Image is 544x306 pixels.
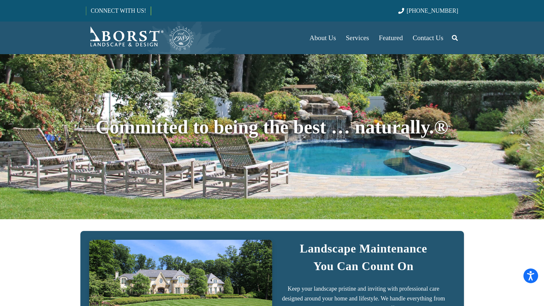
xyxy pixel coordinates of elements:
a: Services [341,22,374,54]
a: Search [448,30,461,46]
span: Services [346,34,369,42]
a: Contact Us [408,22,448,54]
span: About Us [309,34,336,42]
strong: You Can Count On [313,260,414,273]
span: Committed to being the best … naturally.® [96,116,448,138]
span: [PHONE_NUMBER] [407,8,458,14]
a: Borst-Logo [86,25,194,51]
a: [PHONE_NUMBER] [398,8,458,14]
a: CONNECT WITH US! [86,3,151,19]
span: Contact Us [413,34,443,42]
span: Featured [379,34,403,42]
a: About Us [305,22,341,54]
strong: Landscape Maintenance [300,242,427,255]
a: Featured [374,22,408,54]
